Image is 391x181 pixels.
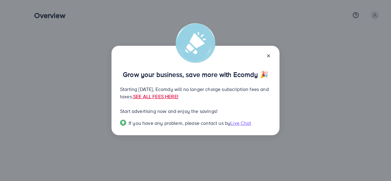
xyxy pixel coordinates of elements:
p: Start advertising now and enjoy the savings! [120,107,271,115]
span: If you have any problem, please contact us by [129,120,230,126]
p: Grow your business, save more with Ecomdy 🎉 [120,71,271,78]
a: SEE ALL FEES HERE! [133,93,178,100]
p: Starting [DATE], Ecomdy will no longer charge subscription fees and taxes. [120,85,271,100]
span: Live Chat [230,120,251,126]
img: Popup guide [120,120,126,126]
img: alert [176,23,215,63]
